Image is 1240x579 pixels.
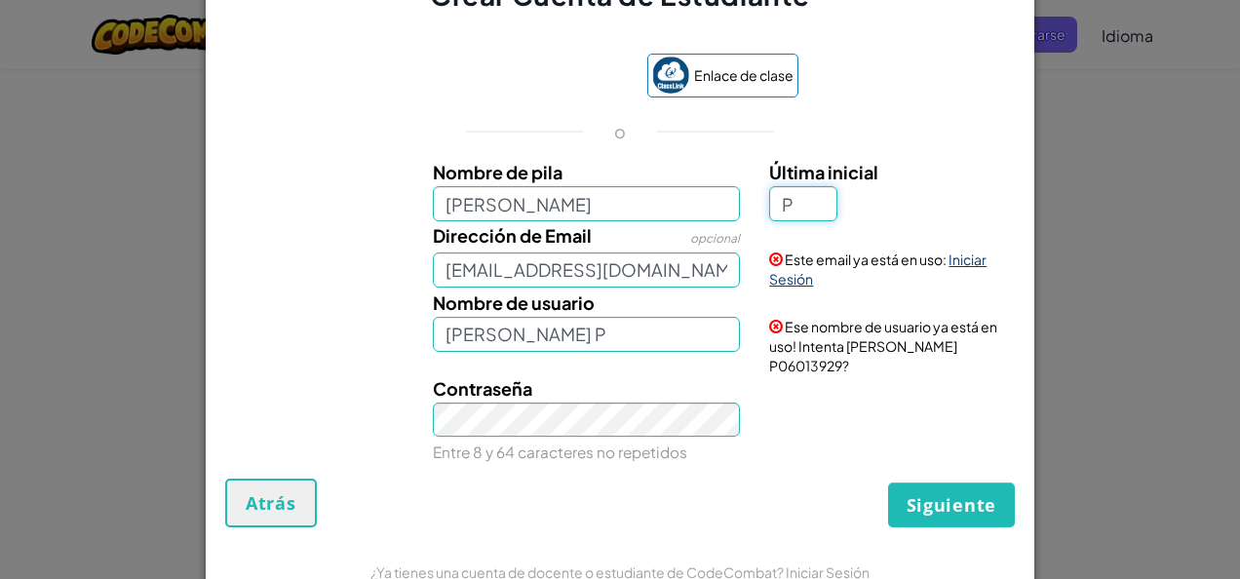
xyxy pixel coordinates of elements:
span: Dirección de Email [433,224,592,247]
span: Última inicial [769,161,878,183]
a: Iniciar Sesión [769,251,987,288]
iframe: Botón de Acceder con Google [433,56,638,98]
span: Ese nombre de usuario ya está en uso! Intenta [PERSON_NAME] P06013929? [769,318,997,374]
span: Contraseña [433,377,532,400]
span: Nombre de usuario [433,291,595,314]
img: classlink-logo-small.png [652,57,689,94]
span: Nombre de pila [433,161,562,183]
span: opcional [690,231,740,246]
span: Siguiente [907,493,996,517]
span: Atrás [246,491,296,515]
span: Este email ya está en uso: [785,251,947,268]
button: Siguiente [888,482,1015,527]
p: o [614,120,626,143]
button: Atrás [225,479,317,527]
small: Entre 8 y 64 caracteres no repetidos [433,443,687,461]
span: Enlace de clase [694,61,794,90]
